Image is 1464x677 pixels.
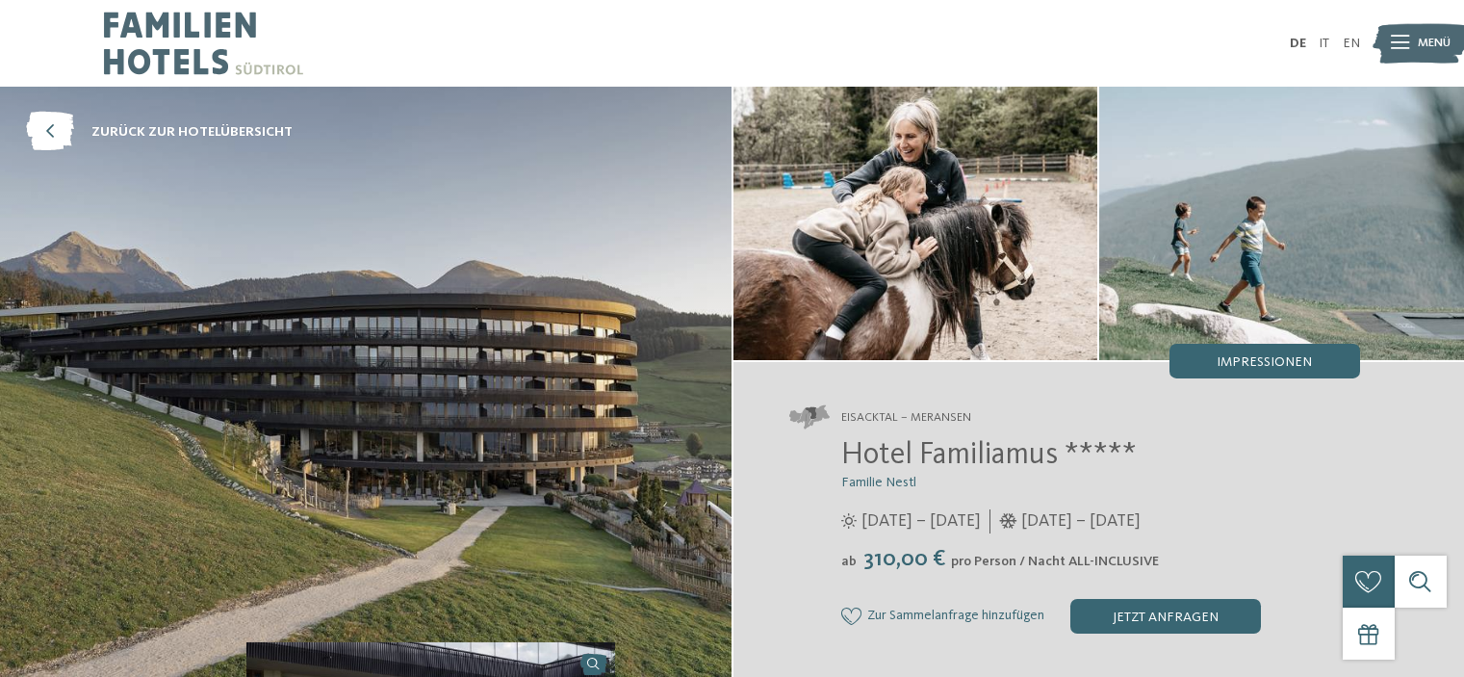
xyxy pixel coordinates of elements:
span: Familie Nestl [841,476,916,489]
span: [DATE] – [DATE] [861,509,981,534]
i: Öffnungszeiten im Winter [999,513,1017,529]
span: Zur Sammelanfrage hinzufügen [867,609,1044,624]
span: Menü [1418,35,1451,52]
span: 310,00 € [859,548,949,571]
span: zurück zur Hotelübersicht [91,122,293,142]
span: pro Person / Nacht ALL-INCLUSIVE [951,555,1159,568]
img: Das Familienhotel in Meransen [1099,87,1464,360]
span: Eisacktal – Meransen [841,409,971,427]
a: EN [1343,37,1360,50]
i: Öffnungszeiten im Sommer [841,513,857,529]
a: DE [1290,37,1306,50]
span: Impressionen [1217,355,1312,369]
span: [DATE] – [DATE] [1021,509,1141,534]
img: Das Familienhotel in Meransen [733,87,1098,360]
span: ab [841,555,857,568]
a: zurück zur Hotelübersicht [26,113,293,152]
a: IT [1319,37,1329,50]
div: jetzt anfragen [1070,599,1261,634]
